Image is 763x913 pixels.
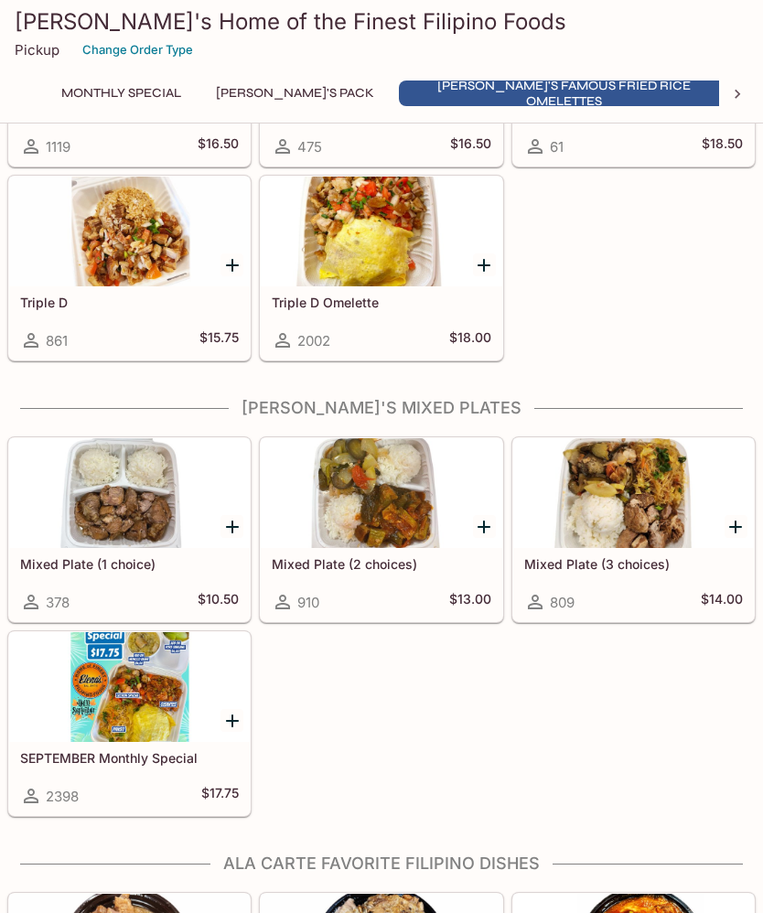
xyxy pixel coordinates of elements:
[51,81,191,106] button: Monthly Special
[15,41,59,59] p: Pickup
[297,332,330,349] span: 2002
[15,7,748,36] h3: [PERSON_NAME]'s Home of the Finest Filipino Foods
[201,785,239,807] h5: $17.75
[220,515,243,538] button: Add Mixed Plate (1 choice)
[512,437,755,622] a: Mixed Plate (3 choices)809$14.00
[272,295,490,310] h5: Triple D Omelette
[449,591,491,613] h5: $13.00
[260,437,502,622] a: Mixed Plate (2 choices)910$13.00
[701,591,743,613] h5: $14.00
[20,750,239,766] h5: SEPTEMBER Monthly Special
[74,36,201,64] button: Change Order Type
[473,515,496,538] button: Add Mixed Plate (2 choices)
[399,81,728,106] button: [PERSON_NAME]'s Famous Fried Rice Omelettes
[550,138,564,156] span: 61
[702,135,743,157] h5: $18.50
[20,295,239,310] h5: Triple D
[9,632,250,742] div: SEPTEMBER Monthly Special
[261,438,501,548] div: Mixed Plate (2 choices)
[199,329,239,351] h5: $15.75
[261,177,501,286] div: Triple D Omelette
[198,135,239,157] h5: $16.50
[725,515,747,538] button: Add Mixed Plate (3 choices)
[7,398,756,418] h4: [PERSON_NAME]'s Mixed Plates
[297,594,319,611] span: 910
[220,253,243,276] button: Add Triple D
[198,591,239,613] h5: $10.50
[260,176,502,360] a: Triple D Omelette2002$18.00
[220,709,243,732] button: Add SEPTEMBER Monthly Special
[524,556,743,572] h5: Mixed Plate (3 choices)
[9,438,250,548] div: Mixed Plate (1 choice)
[46,788,79,805] span: 2398
[8,176,251,360] a: Triple D861$15.75
[550,594,575,611] span: 809
[449,329,491,351] h5: $18.00
[272,556,490,572] h5: Mixed Plate (2 choices)
[8,631,251,816] a: SEPTEMBER Monthly Special2398$17.75
[9,177,250,286] div: Triple D
[8,437,251,622] a: Mixed Plate (1 choice)378$10.50
[206,81,384,106] button: [PERSON_NAME]'s Pack
[297,138,322,156] span: 475
[46,594,70,611] span: 378
[473,253,496,276] button: Add Triple D Omelette
[46,332,68,349] span: 861
[46,138,70,156] span: 1119
[450,135,491,157] h5: $16.50
[513,438,754,548] div: Mixed Plate (3 choices)
[20,556,239,572] h5: Mixed Plate (1 choice)
[7,854,756,874] h4: Ala Carte Favorite Filipino Dishes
